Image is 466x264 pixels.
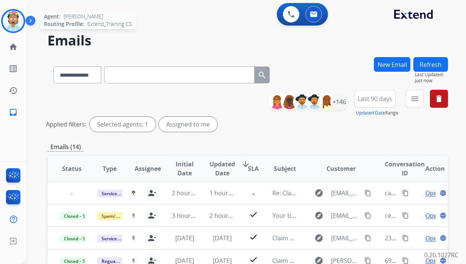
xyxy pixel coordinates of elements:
[47,33,448,48] h2: Emails
[425,189,441,198] span: Open
[249,255,258,264] mat-icon: check
[3,11,24,32] img: avatar
[364,190,371,196] mat-icon: content_copy
[159,117,217,132] div: Assigned to me
[249,232,258,241] mat-icon: check
[402,257,409,264] mat-icon: content_copy
[59,212,101,220] span: Closed – Solved
[103,164,117,173] span: Type
[46,120,87,129] p: Applied filters:
[209,189,240,197] span: 1 hour ago
[132,213,136,217] img: agent-avatar
[410,94,419,103] mat-icon: menu
[97,235,140,243] span: Service Support
[354,90,396,108] button: Last 90 days
[47,142,84,152] p: Emails (14)
[147,234,156,243] mat-icon: person_remove
[87,20,132,28] span: Extend_Training CS
[402,212,409,219] mat-icon: content_copy
[248,164,259,173] span: SLA
[67,190,77,198] span: -
[385,160,425,178] span: Conversation ID
[44,13,61,20] span: Agent:
[314,189,323,198] mat-icon: explore
[440,212,446,219] mat-icon: language
[358,97,392,100] span: Last 90 days
[424,250,458,259] p: 0.20.1027RC
[272,189,320,197] span: Re: Claim update
[415,78,448,84] span: Just now
[9,108,18,117] mat-icon: inbox
[172,189,206,197] span: 2 hours ago
[402,235,409,241] mat-icon: content_copy
[314,234,323,243] mat-icon: explore
[135,164,161,173] span: Assignee
[434,94,443,103] mat-icon: delete
[249,210,258,219] mat-icon: check
[249,187,258,196] mat-icon: -
[147,211,156,220] mat-icon: person_remove
[364,235,371,241] mat-icon: content_copy
[132,191,136,195] img: agent-avatar
[9,64,18,73] mat-icon: list_alt
[272,211,457,220] span: Your ticket 'Fwd: Additional Information Needed' has been closed
[331,211,361,220] span: [EMAIL_ADDRESS][DOMAIN_NAME][DOMAIN_NAME]
[272,234,308,242] span: Claim Status
[64,13,103,20] span: [PERSON_NAME]
[132,258,136,262] img: agent-avatar
[213,234,232,242] span: [DATE]
[364,257,371,264] mat-icon: content_copy
[9,86,18,95] mat-icon: history
[413,57,448,72] button: Refresh
[209,160,235,178] span: Updated Date
[132,236,136,240] img: agent-avatar
[425,234,441,243] span: Open
[364,212,371,219] mat-icon: content_copy
[147,189,156,198] mat-icon: person_remove
[314,211,323,220] mat-icon: explore
[90,117,156,132] div: Selected agents: 1
[440,235,446,241] mat-icon: language
[410,155,448,182] th: Action
[415,72,448,78] span: Last Updated:
[356,110,398,116] span: Range
[172,160,197,178] span: Initial Date
[44,20,84,28] span: Routing Profile:
[241,160,250,169] mat-icon: arrow_downward
[374,57,410,72] button: New Email
[425,211,441,220] span: Open
[330,93,348,111] div: +146
[172,211,206,220] span: 3 hours ago
[59,235,101,243] span: Closed – Solved
[440,257,446,264] mat-icon: language
[402,190,409,196] mat-icon: content_copy
[258,71,267,80] mat-icon: search
[62,164,82,173] span: Status
[175,234,194,242] span: [DATE]
[97,212,139,220] span: Spam/Phishing
[97,190,140,198] span: Service Support
[356,110,385,116] button: Updated Date
[326,164,356,173] span: Customer
[440,190,446,196] mat-icon: language
[331,189,361,198] span: [EMAIL_ADDRESS][DOMAIN_NAME]
[209,211,243,220] span: 2 hours ago
[9,42,18,51] mat-icon: home
[331,234,361,243] span: [EMAIL_ADDRESS][DOMAIN_NAME]
[274,164,296,173] span: Subject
